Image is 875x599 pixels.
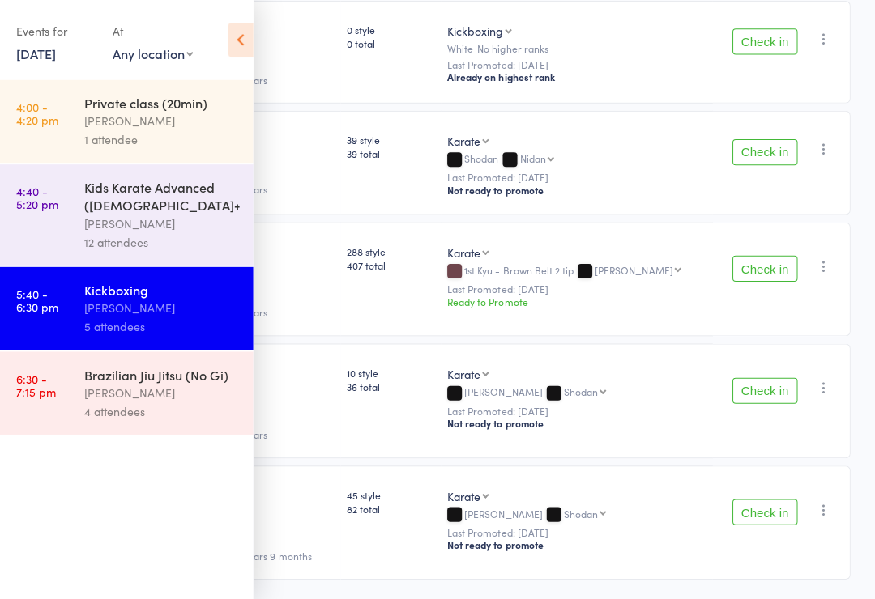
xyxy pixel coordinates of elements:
div: Kids Karate Advanced ([DEMOGRAPHIC_DATA]+) [88,177,243,213]
div: Karate [450,243,483,259]
div: Shodan [566,384,600,394]
small: Last Promoted: [DATE] [450,524,707,535]
time: 4:00 - 4:20 pm [21,100,63,125]
button: Check in [733,376,798,401]
time: 6:30 - 7:15 pm [21,370,61,396]
div: Shodan [450,152,707,166]
div: Kickboxing [88,279,243,297]
div: Kickboxing [450,23,506,39]
small: Last Promoted: [DATE] [450,282,707,293]
div: Any location [117,45,197,62]
span: 288 style [350,243,437,257]
a: 4:00 -4:20 pmPrivate class (20min)[PERSON_NAME]1 attendee [5,79,257,162]
div: [PERSON_NAME] [450,505,707,519]
button: Check in [733,28,798,54]
div: Not ready to promote [450,183,707,196]
div: Karate [450,132,483,148]
a: 5:40 -6:30 pmKickboxing[PERSON_NAME]5 attendees [5,266,257,348]
span: 36 total [350,377,437,391]
div: [PERSON_NAME] [88,297,243,316]
div: 1 attendee [88,130,243,148]
button: Check in [733,496,798,522]
div: 1st Kyu - Brown Belt 2 tip [450,263,707,277]
div: 5 attendees [88,316,243,334]
div: White [450,43,707,53]
div: Shodan [566,505,600,516]
span: 10 style [350,363,437,377]
div: [PERSON_NAME] [596,263,674,274]
button: Check in [733,138,798,164]
small: Last Promoted: [DATE] [450,403,707,414]
time: 5:40 - 6:30 pm [21,286,63,312]
span: No higher ranks [480,41,550,55]
div: [PERSON_NAME] [88,213,243,232]
button: Check in [733,254,798,280]
div: Events for [21,18,100,45]
span: 0 style [350,23,437,36]
span: 39 style [350,132,437,146]
div: [PERSON_NAME] [88,111,243,130]
div: At [117,18,197,45]
span: 407 total [350,257,437,270]
div: [PERSON_NAME] [450,384,707,397]
div: Ready to Promote [450,293,707,307]
div: Private class (20min) [88,93,243,111]
div: Karate [450,363,483,380]
div: Karate [450,485,483,501]
a: 4:40 -5:20 pmKids Karate Advanced ([DEMOGRAPHIC_DATA]+)[PERSON_NAME]12 attendees [5,164,257,264]
div: Not ready to promote [450,414,707,427]
div: Already on highest rank [450,70,707,83]
small: Last Promoted: [DATE] [450,171,707,182]
time: 4:40 - 5:20 pm [21,184,63,210]
span: 82 total [350,499,437,512]
div: [PERSON_NAME] [88,381,243,400]
div: Not ready to promote [450,535,707,548]
a: [DATE] [21,45,61,62]
div: 12 attendees [88,232,243,250]
span: 45 style [350,485,437,499]
a: 6:30 -7:15 pmBrazilian Jiu Jitsu (No Gi)[PERSON_NAME]4 attendees [5,350,257,432]
div: Nidan [522,152,548,163]
div: 4 attendees [88,400,243,418]
div: Brazilian Jiu Jitsu (No Gi) [88,363,243,381]
small: Last Promoted: [DATE] [450,58,707,70]
span: 0 total [350,36,437,50]
span: 39 total [350,146,437,159]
